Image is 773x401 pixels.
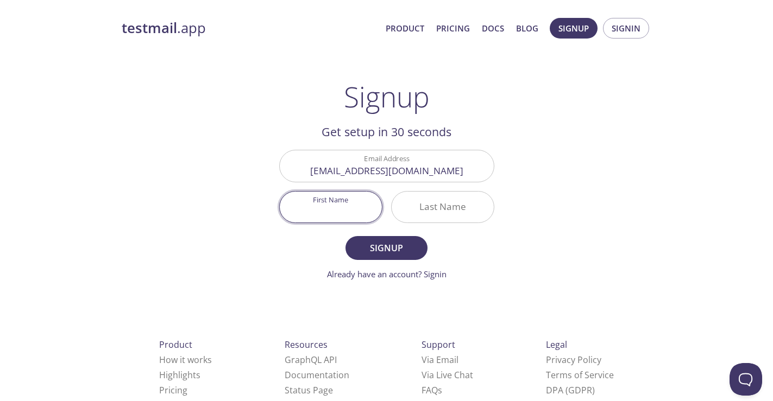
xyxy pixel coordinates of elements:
a: Highlights [159,369,200,381]
span: Signup [357,240,415,256]
span: Product [159,339,192,351]
a: testmail.app [122,19,377,37]
a: Documentation [285,369,349,381]
strong: testmail [122,18,177,37]
button: Signup [345,236,427,260]
a: Terms of Service [546,369,614,381]
a: Product [386,21,424,35]
a: How it works [159,354,212,366]
a: Via Live Chat [422,369,473,381]
a: Docs [482,21,504,35]
a: Pricing [159,384,187,396]
a: Via Email [422,354,458,366]
a: Pricing [436,21,470,35]
span: s [438,384,442,396]
span: Resources [285,339,328,351]
h2: Get setup in 30 seconds [279,123,494,141]
button: Signin [603,18,649,39]
span: Signin [612,21,640,35]
a: Privacy Policy [546,354,601,366]
span: Legal [546,339,567,351]
span: Signup [558,21,589,35]
span: Support [422,339,455,351]
a: Already have an account? Signin [327,269,447,279]
a: DPA (GDPR) [546,384,595,396]
a: FAQ [422,384,442,396]
h1: Signup [344,80,430,113]
iframe: Help Scout Beacon - Open [730,363,762,396]
a: Blog [516,21,538,35]
a: Status Page [285,384,333,396]
a: GraphQL API [285,354,337,366]
button: Signup [550,18,598,39]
